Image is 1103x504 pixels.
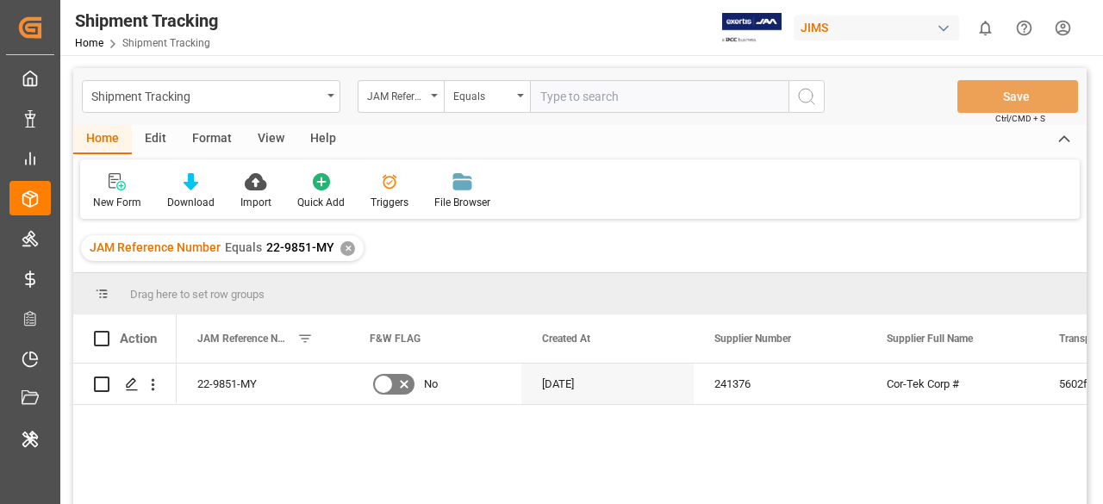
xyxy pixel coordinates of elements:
[177,364,349,404] div: 22-9851-MY
[542,333,590,345] span: Created At
[75,8,218,34] div: Shipment Tracking
[82,80,340,113] button: open menu
[453,84,512,104] div: Equals
[297,125,349,154] div: Help
[530,80,788,113] input: Type to search
[444,80,530,113] button: open menu
[120,331,157,346] div: Action
[694,364,866,404] div: 241376
[93,195,141,210] div: New Form
[240,195,271,210] div: Import
[788,80,825,113] button: search button
[722,13,782,43] img: Exertis%20JAM%20-%20Email%20Logo.jpg_1722504956.jpg
[370,333,421,345] span: F&W FLAG
[866,364,1038,404] div: Cor-Tek Corp #
[521,364,694,404] div: [DATE]
[167,195,215,210] div: Download
[424,364,438,404] span: No
[75,37,103,49] a: Home
[179,125,245,154] div: Format
[73,364,177,405] div: Press SPACE to select this row.
[995,112,1045,125] span: Ctrl/CMD + S
[340,241,355,256] div: ✕
[957,80,1078,113] button: Save
[297,195,345,210] div: Quick Add
[794,16,959,40] div: JIMS
[197,333,290,345] span: JAM Reference Number
[1005,9,1044,47] button: Help Center
[132,125,179,154] div: Edit
[371,195,408,210] div: Triggers
[794,11,966,44] button: JIMS
[714,333,791,345] span: Supplier Number
[966,9,1005,47] button: show 0 new notifications
[266,240,334,254] span: 22-9851-MY
[91,84,321,106] div: Shipment Tracking
[73,125,132,154] div: Home
[367,84,426,104] div: JAM Reference Number
[245,125,297,154] div: View
[434,195,490,210] div: File Browser
[225,240,262,254] span: Equals
[887,333,973,345] span: Supplier Full Name
[90,240,221,254] span: JAM Reference Number
[130,288,265,301] span: Drag here to set row groups
[358,80,444,113] button: open menu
